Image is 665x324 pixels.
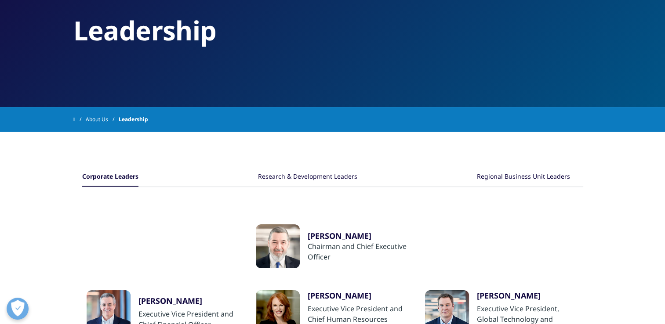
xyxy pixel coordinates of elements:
[477,290,579,303] a: [PERSON_NAME]
[138,295,240,309] a: [PERSON_NAME]
[477,290,579,301] div: [PERSON_NAME]
[138,295,240,306] div: [PERSON_NAME]
[258,168,357,187] button: Research & Development Leaders
[119,112,148,127] span: Leadership
[308,290,410,301] div: [PERSON_NAME]
[308,230,410,241] a: [PERSON_NAME]
[477,168,570,187] button: Regional Business Unit Leaders
[73,14,592,47] h2: Leadership
[308,290,410,303] a: [PERSON_NAME]
[308,241,410,262] div: Chairman and Chief Executive Officer
[86,112,119,127] a: About Us
[82,168,138,187] button: Corporate Leaders
[7,298,29,320] button: Open Preferences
